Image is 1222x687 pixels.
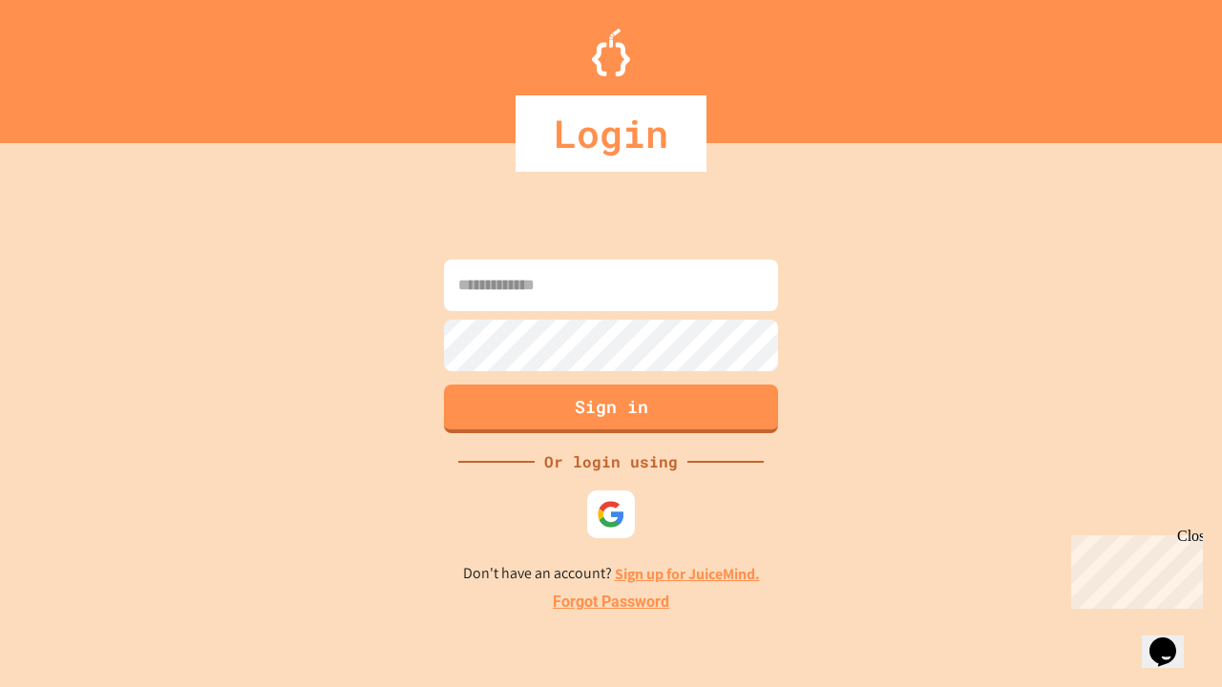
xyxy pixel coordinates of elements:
iframe: chat widget [1142,611,1203,668]
img: google-icon.svg [597,500,625,529]
div: Or login using [535,450,687,473]
a: Sign up for JuiceMind. [615,564,760,584]
button: Sign in [444,385,778,433]
div: Login [516,95,706,172]
p: Don't have an account? [463,562,760,586]
a: Forgot Password [553,591,669,614]
iframe: chat widget [1064,528,1203,609]
img: Logo.svg [592,29,630,76]
div: Chat with us now!Close [8,8,132,121]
